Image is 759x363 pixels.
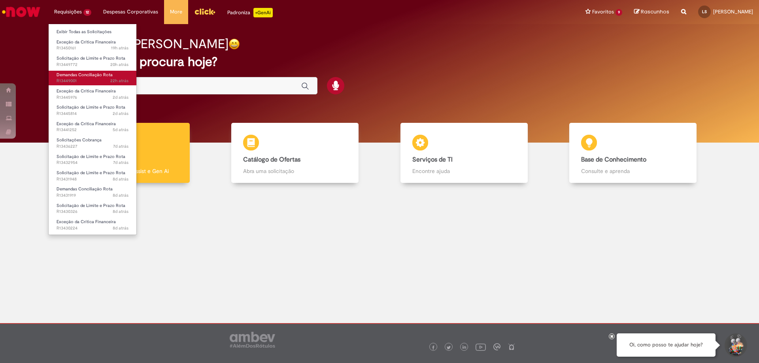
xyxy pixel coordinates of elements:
[49,38,136,53] a: Aberto R13450161 : Exceção da Crítica Financeira
[702,9,707,14] span: LS
[113,143,128,149] span: 7d atrás
[379,123,549,183] a: Serviços de TI Encontre ajuda
[641,8,669,15] span: Rascunhos
[49,28,136,36] a: Exibir Todas as Solicitações
[49,152,136,167] a: Aberto R13432954 : Solicitação de Limite e Prazo Rota
[113,160,128,166] span: 7d atrás
[113,209,128,214] span: 8d atrás
[549,123,718,183] a: Base de Conhecimento Consulte e aprenda
[110,78,128,84] span: 22h atrás
[113,111,128,117] span: 2d atrás
[581,156,646,164] b: Base de Conhecimento
[103,8,158,16] span: Despesas Corporativas
[57,121,116,127] span: Exceção da Crítica Financeira
[113,94,128,100] span: 2d atrás
[57,127,128,133] span: R13441252
[57,203,125,209] span: Solicitação de Limite e Prazo Rota
[111,45,128,51] span: 19h atrás
[57,160,128,166] span: R13432954
[57,192,128,199] span: R13431919
[110,78,128,84] time: 26/08/2025 15:17:06
[581,167,685,175] p: Consulte e aprenda
[57,225,128,231] span: R13430224
[57,154,125,160] span: Solicitação de Limite e Prazo Rota
[113,209,128,214] time: 19/08/2025 18:10:35
[57,176,128,182] span: R13431948
[412,167,516,175] p: Encontre ajuda
[1,4,42,20] img: ServiceNow
[113,176,128,182] span: 8d atrás
[57,78,128,84] span: R13449001
[463,345,466,350] img: logo_footer_linkedin.png
[68,37,228,51] h2: Boa tarde, [PERSON_NAME]
[228,38,240,50] img: happy-face.png
[113,127,128,133] span: 5d atrás
[113,160,128,166] time: 20/08/2025 15:10:18
[57,143,128,150] span: R13436227
[447,346,451,350] img: logo_footer_twitter.png
[49,71,136,85] a: Aberto R13449001 : Demandas Conciliação Rota
[57,39,116,45] span: Exceção da Crítica Financeira
[57,111,128,117] span: R13445814
[54,8,82,16] span: Requisições
[111,45,128,51] time: 26/08/2025 18:12:21
[634,8,669,16] a: Rascunhos
[57,72,113,78] span: Demandas Conciliação Rota
[113,127,128,133] time: 22/08/2025 18:22:44
[227,8,273,17] div: Padroniza
[476,342,486,352] img: logo_footer_youtube.png
[253,8,273,17] p: +GenAi
[243,156,300,164] b: Catálogo de Ofertas
[713,8,753,15] span: [PERSON_NAME]
[592,8,614,16] span: Favoritos
[508,343,515,350] img: logo_footer_naosei.png
[113,143,128,149] time: 21/08/2025 13:16:24
[57,186,113,192] span: Demandas Conciliação Rota
[57,209,128,215] span: R13430326
[57,62,128,68] span: R13449772
[49,120,136,134] a: Aberto R13441252 : Exceção da Crítica Financeira
[170,8,182,16] span: More
[113,192,128,198] time: 20/08/2025 11:21:04
[113,176,128,182] time: 20/08/2025 11:25:36
[57,45,128,51] span: R13450161
[49,87,136,102] a: Aberto R13445976 : Exceção da Crítica Financeira
[113,225,128,231] time: 19/08/2025 17:49:41
[723,333,747,357] button: Iniciar Conversa de Suporte
[49,201,136,216] a: Aberto R13430326 : Solicitação de Limite e Prazo Rota
[49,218,136,232] a: Aberto R13430224 : Exceção da Crítica Financeira
[57,55,125,61] span: Solicitação de Limite e Prazo Rota
[57,170,125,176] span: Solicitação de Limite e Prazo Rota
[113,225,128,231] span: 8d atrás
[49,169,136,183] a: Aberto R13431948 : Solicitação de Limite e Prazo Rota
[57,104,125,110] span: Solicitação de Limite e Prazo Rota
[431,346,435,350] img: logo_footer_facebook.png
[110,62,128,68] span: 20h atrás
[42,123,211,183] a: Tirar dúvidas Tirar dúvidas com Lupi Assist e Gen Ai
[49,103,136,118] a: Aberto R13445814 : Solicitação de Limite e Prazo Rota
[49,54,136,69] a: Aberto R13449772 : Solicitação de Limite e Prazo Rota
[113,111,128,117] time: 25/08/2025 17:25:53
[57,88,116,94] span: Exceção da Crítica Financeira
[83,9,91,16] span: 12
[211,123,380,183] a: Catálogo de Ofertas Abra uma solicitação
[57,137,102,143] span: Solicitações Cobrança
[57,219,116,225] span: Exceção da Crítica Financeira
[230,332,275,348] img: logo_footer_ambev_rotulo_gray.png
[49,185,136,199] a: Aberto R13431919 : Demandas Conciliação Rota
[616,9,622,16] span: 9
[493,343,500,350] img: logo_footer_workplace.png
[617,333,716,357] div: Oi, como posso te ajudar hoje?
[113,192,128,198] span: 8d atrás
[412,156,453,164] b: Serviços de TI
[49,136,136,150] a: Aberto R13436227 : Solicitações Cobrança
[48,24,137,235] ul: Requisições
[68,55,691,69] h2: O que você procura hoje?
[243,167,347,175] p: Abra uma solicitação
[194,6,215,17] img: click_logo_yellow_360x200.png
[57,94,128,101] span: R13445976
